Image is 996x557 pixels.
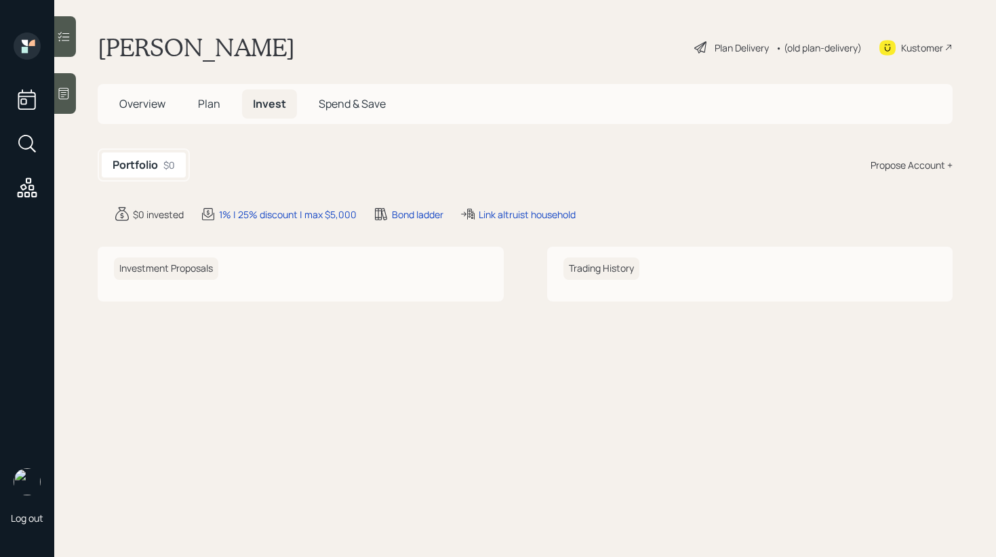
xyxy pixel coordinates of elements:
h6: Investment Proposals [114,257,218,280]
span: Plan [198,96,220,111]
div: Plan Delivery [715,41,769,55]
div: Kustomer [901,41,943,55]
h6: Trading History [563,257,639,280]
span: Invest [253,96,286,111]
h5: Portfolio [113,159,158,171]
span: Overview [119,96,165,111]
div: $0 [163,158,175,172]
div: $0 invested [133,207,184,222]
div: Link altruist household [479,207,576,222]
img: retirable_logo.png [14,468,41,495]
div: 1% | 25% discount | max $5,000 [219,207,357,222]
div: • (old plan-delivery) [776,41,862,55]
div: Bond ladder [392,207,443,222]
div: Propose Account + [871,158,953,172]
h1: [PERSON_NAME] [98,33,295,62]
span: Spend & Save [319,96,386,111]
div: Log out [11,512,43,524]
